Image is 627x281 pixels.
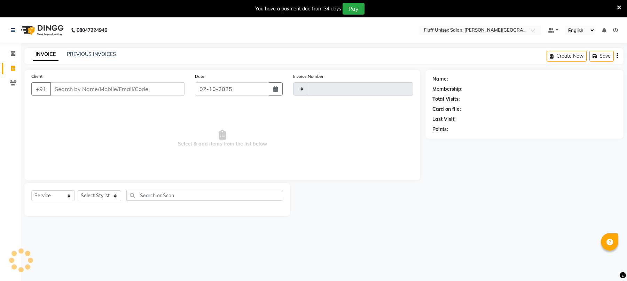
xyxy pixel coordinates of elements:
label: Client [31,73,42,80]
div: You have a payment due from 34 days [255,5,341,13]
div: Card on file: [432,106,461,113]
div: Name: [432,75,448,83]
div: Total Visits: [432,96,460,103]
div: Membership: [432,85,463,93]
label: Invoice Number [293,73,323,80]
button: Pay [343,3,365,15]
span: Select & add items from the list below [31,104,413,173]
a: INVOICE [33,48,58,61]
div: Last Visit: [432,116,456,123]
label: Date [195,73,204,80]
img: logo [18,20,65,40]
button: +91 [31,82,51,96]
b: 08047224946 [77,20,107,40]
input: Search or Scan [126,190,283,201]
a: PREVIOUS INVOICES [67,51,116,57]
button: Create New [547,51,587,61]
button: Save [589,51,614,61]
input: Search by Name/Mobile/Email/Code [50,82,185,96]
div: Points: [432,126,448,133]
